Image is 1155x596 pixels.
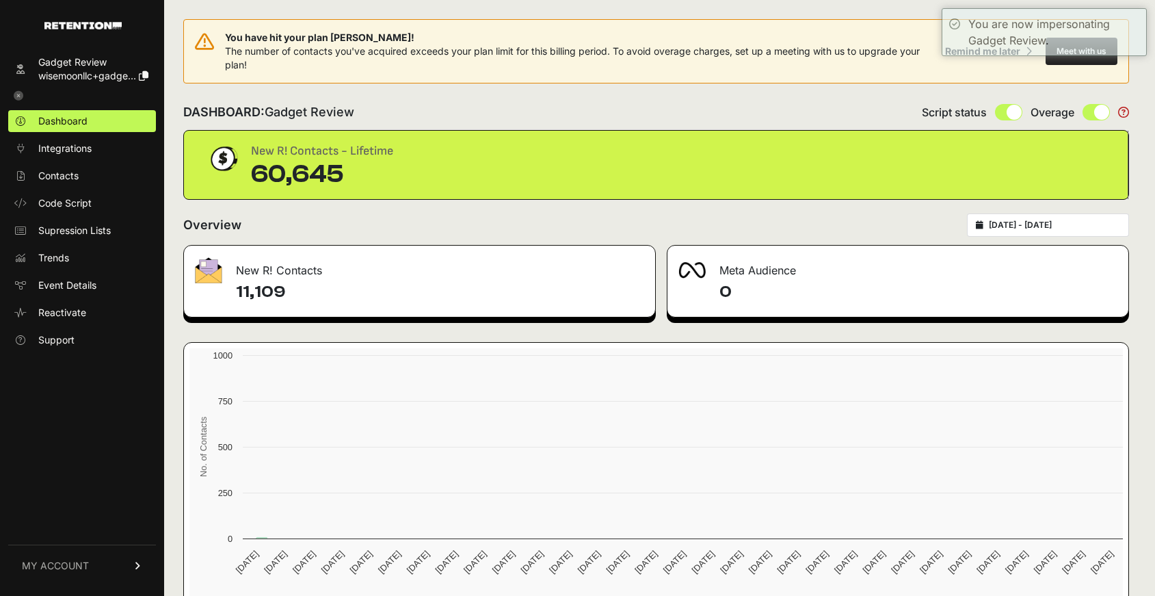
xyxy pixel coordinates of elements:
text: [DATE] [1089,549,1115,575]
div: Meta Audience [667,246,1129,287]
img: Retention.com [44,22,122,29]
text: 500 [218,442,233,452]
span: Reactivate [38,306,86,320]
img: fa-meta-2f981b61bb99beabf952f7030308934f19ce035c18b003e963880cc3fabeebb7.png [678,262,706,278]
span: You have hit your plan [PERSON_NAME]! [225,31,940,44]
span: Support [38,333,75,347]
text: No. of Contacts [198,417,209,477]
div: 60,645 [251,161,393,188]
text: [DATE] [889,549,916,575]
text: [DATE] [347,549,374,575]
text: [DATE] [861,549,888,575]
text: [DATE] [661,549,688,575]
a: Contacts [8,165,156,187]
text: [DATE] [405,549,432,575]
a: Gadget Review wisemoonllc+gadge... [8,51,156,87]
span: Contacts [38,169,79,183]
text: 1000 [213,350,233,361]
text: [DATE] [576,549,602,575]
text: [DATE] [832,549,859,575]
text: [DATE] [804,549,830,575]
text: 0 [228,534,233,544]
span: Trends [38,251,69,265]
a: MY ACCOUNT [8,545,156,586]
text: [DATE] [1060,549,1087,575]
button: Remind me later [940,39,1037,64]
text: [DATE] [490,549,517,575]
text: [DATE] [1032,549,1059,575]
span: Gadget Review [265,105,354,119]
h2: DASHBOARD: [183,103,354,122]
a: Code Script [8,192,156,214]
a: Trends [8,247,156,269]
text: [DATE] [918,549,944,575]
text: [DATE] [291,549,317,575]
span: Script status [922,104,987,120]
div: You are now impersonating Gadget Review. [968,16,1139,49]
text: [DATE] [462,549,488,575]
text: [DATE] [747,549,773,575]
span: wisemoonllc+gadge... [38,70,136,81]
h4: 11,109 [236,281,644,303]
a: Event Details [8,274,156,296]
text: [DATE] [946,549,973,575]
img: fa-envelope-19ae18322b30453b285274b1b8af3d052b27d846a4fbe8435d1a52b978f639a2.png [195,257,222,283]
a: Support [8,329,156,351]
span: Dashboard [38,114,88,128]
text: [DATE] [547,549,574,575]
a: Integrations [8,138,156,159]
text: [DATE] [604,549,630,575]
text: [DATE] [234,549,261,575]
text: [DATE] [974,549,1001,575]
text: [DATE] [775,549,802,575]
div: New R! Contacts [184,246,655,287]
text: [DATE] [718,549,745,575]
text: [DATE] [690,549,717,575]
span: MY ACCOUNT [22,559,89,573]
text: [DATE] [433,549,460,575]
span: Code Script [38,196,92,210]
text: [DATE] [1003,549,1030,575]
span: Overage [1031,104,1074,120]
text: [DATE] [262,549,289,575]
span: Supression Lists [38,224,111,237]
span: The number of contacts you've acquired exceeds your plan limit for this billing period. To avoid ... [225,45,920,70]
h2: Overview [183,216,241,235]
a: Supression Lists [8,220,156,242]
text: [DATE] [376,549,403,575]
img: dollar-coin-05c43ed7efb7bc0c12610022525b4bbbb207c7efeef5aecc26f025e68dcafac9.png [206,142,240,176]
span: Event Details [38,278,96,292]
text: [DATE] [518,549,545,575]
a: Dashboard [8,110,156,132]
h4: 0 [719,281,1118,303]
a: Reactivate [8,302,156,324]
div: Gadget Review [38,55,148,69]
text: 250 [218,488,233,498]
text: [DATE] [633,549,659,575]
div: New R! Contacts - Lifetime [251,142,393,161]
span: Integrations [38,142,92,155]
text: 750 [218,396,233,406]
text: [DATE] [319,549,346,575]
